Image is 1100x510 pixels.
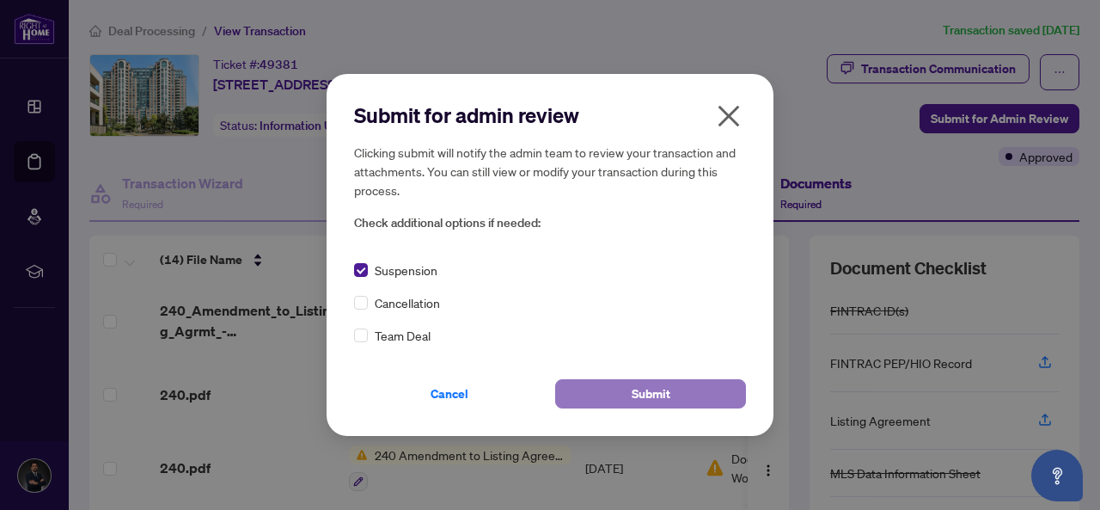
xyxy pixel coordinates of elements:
[555,379,746,409] button: Submit
[375,293,440,312] span: Cancellation
[354,379,545,409] button: Cancel
[632,380,670,408] span: Submit
[715,102,742,130] span: close
[354,213,746,233] span: Check additional options if needed:
[354,101,746,129] h2: Submit for admin review
[1031,450,1083,501] button: Open asap
[375,261,437,280] span: Suspension
[375,326,431,345] span: Team Deal
[354,143,746,200] h5: Clicking submit will notify the admin team to review your transaction and attachments. You can st...
[431,380,468,408] span: Cancel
